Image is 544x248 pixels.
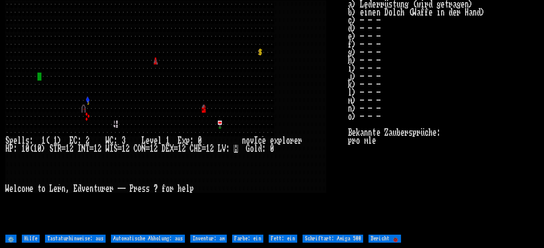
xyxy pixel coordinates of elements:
[106,145,110,153] div: W
[5,235,16,243] input: ⚙️
[122,137,126,145] div: 3
[78,145,82,153] div: Ich
[98,145,102,153] div: 2
[110,145,114,153] div: Ich
[111,235,185,243] input: Automatische Abholung: aus
[232,235,263,243] input: Farbe: ein
[158,137,162,145] div: l
[114,137,118,145] div: :
[190,235,227,243] input: Inventur: am
[29,137,33,145] div: :
[90,145,94,153] div: =
[5,145,9,153] div: H
[186,137,190,145] div: p
[9,185,13,193] div: e
[218,145,222,153] div: L
[65,145,70,153] div: 1
[138,185,142,193] div: e
[21,137,25,145] div: l
[17,137,21,145] div: l
[21,185,25,193] div: o
[170,145,174,153] div: X
[82,185,86,193] div: v
[9,137,13,145] div: p
[110,185,114,193] div: r
[250,145,254,153] div: o
[198,137,202,145] div: 0
[166,145,170,153] div: E
[202,145,206,153] div: =
[13,137,17,145] div: e
[250,137,254,145] div: v
[254,137,258,145] div: Ich
[74,137,78,145] div: C
[29,145,33,153] div: (
[94,145,98,153] div: 1
[270,145,274,153] div: 0
[282,137,286,145] div: l
[206,145,210,153] div: 1
[166,185,170,193] div: o
[86,145,90,153] div: T
[258,145,262,153] div: d
[142,185,146,193] div: s
[190,185,194,193] div: p
[9,145,13,153] div: P
[290,137,294,145] div: r
[53,145,57,153] div: T
[17,185,21,193] div: c
[37,185,41,193] div: t
[274,137,278,145] div: x
[182,137,186,145] div: x
[122,185,126,193] div: -
[114,145,118,153] div: S
[5,185,9,193] div: W
[150,145,154,153] div: 1
[182,145,186,153] div: 2
[134,145,138,153] div: C
[106,185,110,193] div: e
[74,185,78,193] div: Ein
[21,145,25,153] div: 1
[110,137,114,145] div: C
[53,137,57,145] div: 1
[70,145,74,153] div: 2
[262,137,266,145] div: e
[154,137,158,145] div: e
[294,137,298,145] div: e
[78,185,82,193] div: d
[106,137,110,145] div: W
[198,145,202,153] div: Ein
[49,185,53,193] div: L
[33,145,37,153] div: 1
[65,185,70,193] div: ,
[258,137,262,145] div: c
[25,145,29,153] div: 0
[41,145,45,153] div: )
[57,185,61,193] div: r
[130,185,134,193] div: P
[234,145,238,153] mark: H
[269,235,297,243] input: Fett: ein
[61,185,65,193] div: n
[22,235,40,243] input: Hilfe
[154,145,158,153] div: 2
[142,137,146,145] div: L
[278,137,282,145] div: p
[13,185,17,193] div: l
[86,185,90,193] div: e
[226,145,230,153] div: :
[298,137,302,145] div: r
[118,145,122,153] div: =
[41,185,45,193] div: o
[82,145,86,153] div: N
[246,137,250,145] div: o
[154,185,158,193] div: ?
[162,145,166,153] div: D
[90,185,94,193] div: n
[170,185,174,193] div: r
[61,145,65,153] div: =
[138,145,142,153] div: O
[45,137,49,145] div: (
[270,137,274,145] div: e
